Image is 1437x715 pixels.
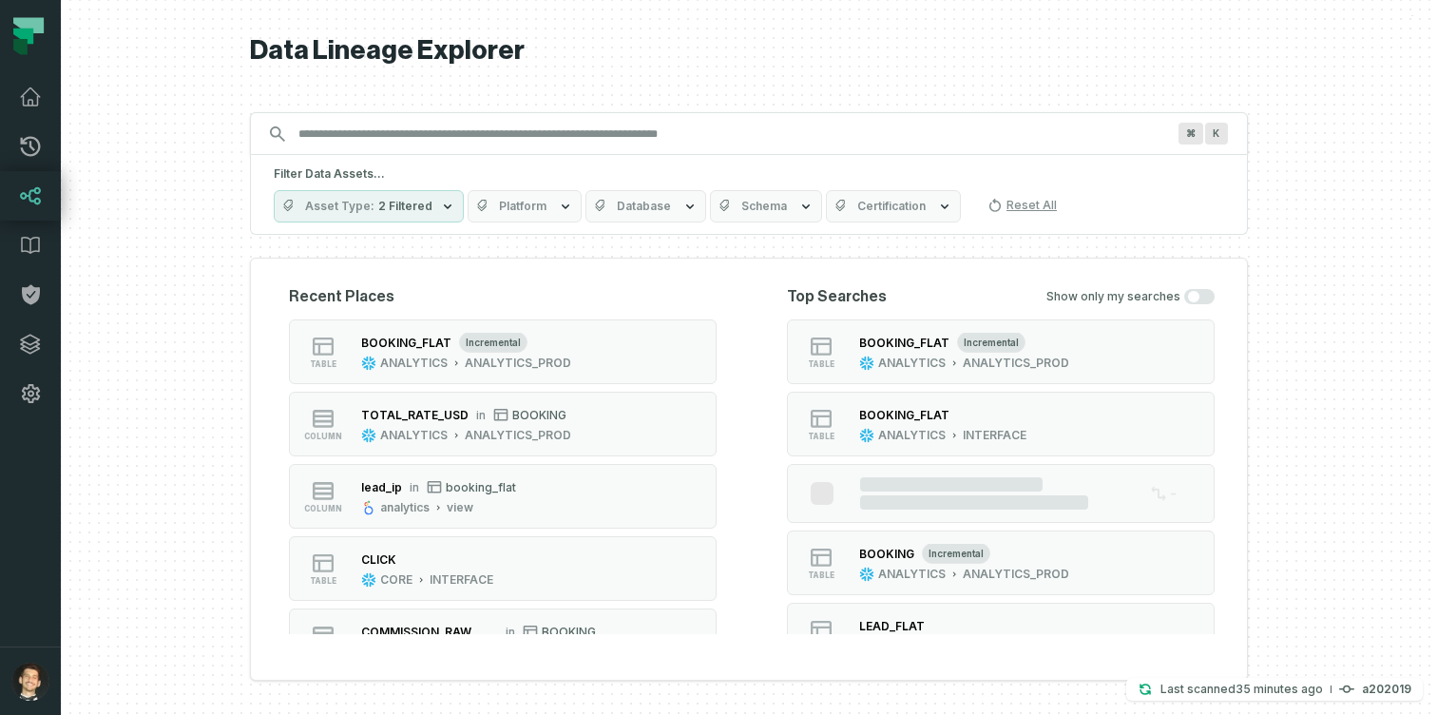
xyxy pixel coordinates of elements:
span: Press ⌘ + K to focus the search bar [1205,123,1228,145]
button: Last scanned[DATE] 6:35:36 AMa202019 [1126,678,1423,701]
img: avatar of Ricardo Matheus Bertacini Borges [11,663,49,701]
p: Last scanned [1160,680,1323,699]
relative-time: Aug 14, 2025, 6:35 AM GMT-3 [1236,682,1323,696]
span: Press ⌘ + K to focus the search bar [1178,123,1203,145]
h4: a202019 [1362,684,1411,695]
h1: Data Lineage Explorer [250,34,1248,68]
